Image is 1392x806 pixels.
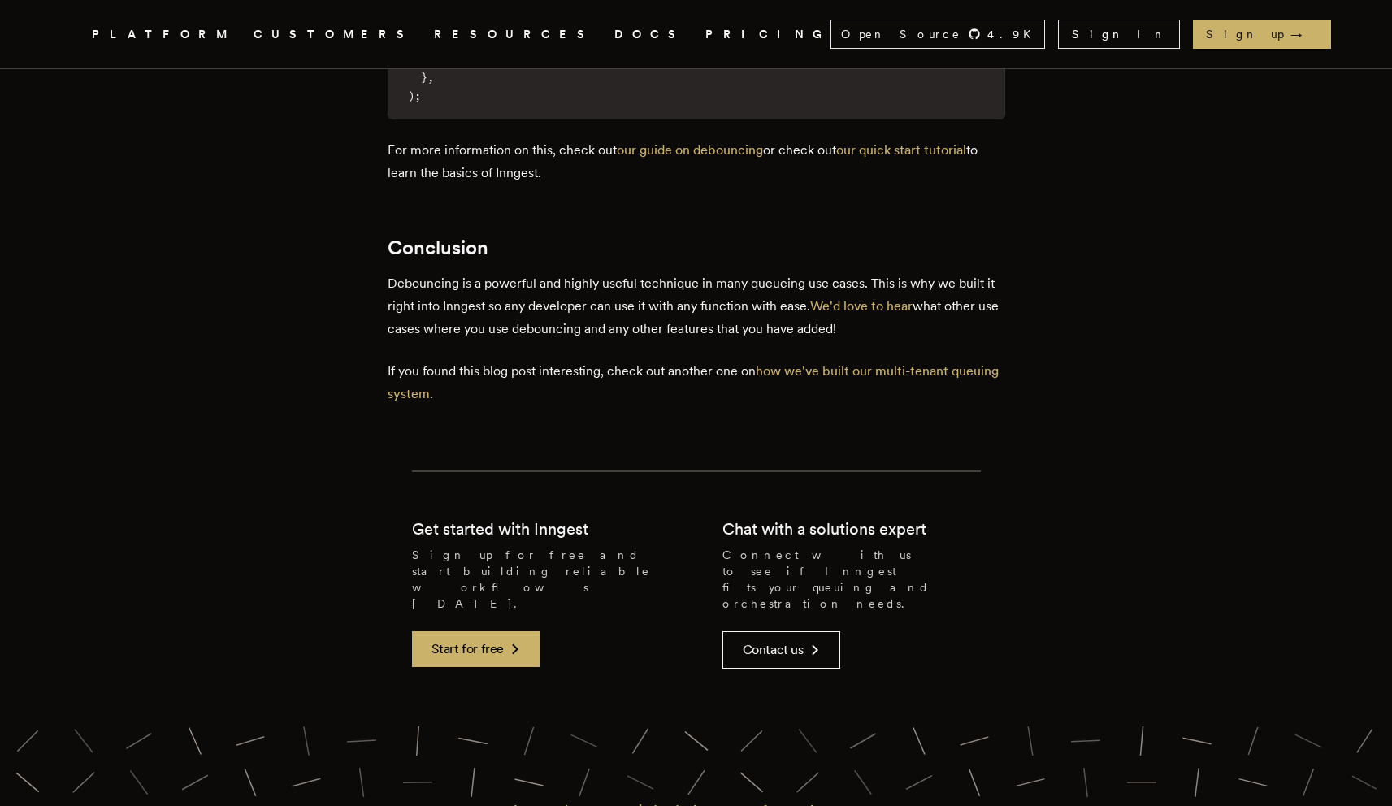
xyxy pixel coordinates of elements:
[388,360,1005,405] p: If you found this blog post interesting, check out another one on .
[414,89,421,102] span: ;
[412,547,670,612] p: Sign up for free and start building reliable workflows [DATE].
[427,71,434,84] span: ,
[92,24,234,45] button: PLATFORM
[810,298,913,314] a: We'd love to hear
[1193,19,1331,49] a: Sign up
[617,142,763,158] a: our guide on debouncing
[987,26,1041,42] span: 4.9 K
[1058,19,1180,49] a: Sign In
[722,547,981,612] p: Connect with us to see if Inngest fits your queuing and orchestration needs.
[388,139,1005,184] p: For more information on this, check out or check out to learn the basics of Inngest.
[388,236,1005,259] h2: Conclusion
[722,518,926,540] h2: Chat with a solutions expert
[388,272,1005,340] p: Debouncing is a powerful and highly useful technique in many queueing use cases. This is why we b...
[412,631,540,667] a: Start for free
[841,26,961,42] span: Open Source
[614,24,686,45] a: DOCS
[1290,26,1318,42] span: →
[421,71,427,84] span: }
[705,24,830,45] a: PRICING
[722,631,840,669] a: Contact us
[434,24,595,45] button: RESOURCES
[388,363,999,401] a: how we've built our multi-tenant queuing system
[412,518,588,540] h2: Get started with Inngest
[836,142,966,158] a: our quick start tutorial
[254,24,414,45] a: CUSTOMERS
[408,89,414,102] span: )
